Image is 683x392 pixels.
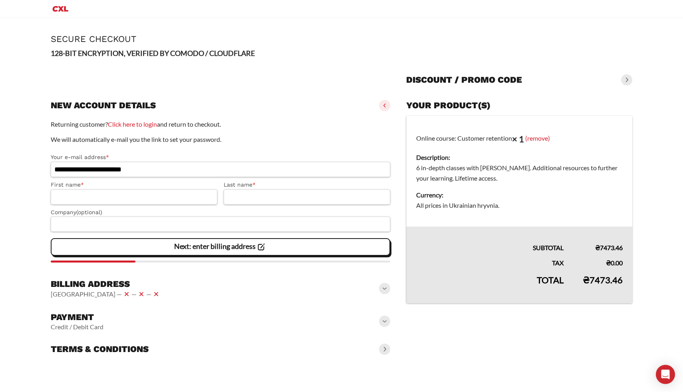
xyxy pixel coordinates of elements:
vaadin-horizontal-layout: Credit / Debit Card [51,323,103,331]
bdi: 7473.46 [583,275,623,285]
a: (remove) [525,134,550,141]
h3: Billing address [51,279,161,290]
h3: New account details [51,100,156,111]
vaadin-horizontal-layout: [GEOGRAPHIC_DATA] — — — [51,289,161,299]
bdi: 7473.46 [595,244,623,251]
h1: Secure Checkout [51,34,632,44]
span: (optional) [76,209,102,215]
th: Tax [406,253,573,268]
p: We will automatically e-mail you the link to set your password. [51,134,390,145]
td: Online course: Customer retention [406,116,632,227]
span: ₴ [583,275,590,285]
h3: Terms & conditions [51,344,149,355]
label: Your e-mail address [51,153,390,162]
dd: 6 in-depth classes with [PERSON_NAME]. Additional resources to further your learning. Lifetime ac... [416,163,623,183]
p: Returning customer? and return to checkout. [51,119,390,129]
th: Total [406,268,573,303]
dt: Currency: [416,190,623,200]
dd: All prices in Ukrainian hryvnia. [416,200,623,211]
span: ₴ [595,244,600,251]
strong: 128-BIT ENCRYPTION, VERIFIED BY COMODO / CLOUDFLARE [51,49,255,58]
bdi: 0.00 [606,259,623,267]
strong: × 1 [512,133,524,144]
label: Last name [224,180,390,189]
span: ₴ [606,259,611,267]
h3: Discount / promo code [406,74,522,86]
vaadin-button: Next: enter billing address [51,238,390,256]
th: Subtotal [406,227,573,253]
dt: Description: [416,152,623,163]
label: Company [51,208,390,217]
a: Click here to login [108,120,157,128]
h3: Payment [51,312,103,323]
div: Open Intercom Messenger [656,365,675,384]
label: First name [51,180,217,189]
